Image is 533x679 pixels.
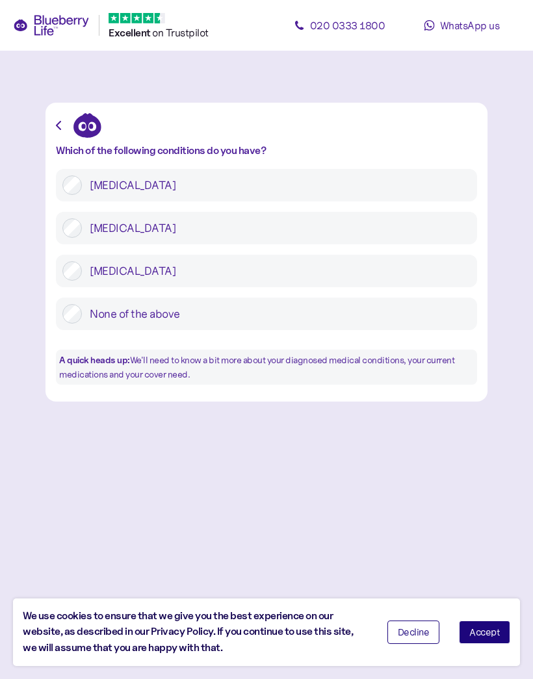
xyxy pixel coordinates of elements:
[403,12,520,38] a: WhatsApp us
[459,621,510,644] button: Accept cookies
[387,621,440,644] button: Decline cookies
[82,304,471,324] label: None of the above
[82,175,471,195] label: [MEDICAL_DATA]
[23,608,368,656] div: We use cookies to ensure that we give you the best experience on our website, as described in our...
[109,27,152,39] span: Excellent ️
[469,628,500,637] span: Accept
[59,354,130,365] b: A quick heads up:
[152,26,209,39] span: on Trustpilot
[82,261,471,281] label: [MEDICAL_DATA]
[56,146,477,156] div: Which of the following conditions do you have?
[281,12,398,38] a: 020 0333 1800
[440,19,500,32] span: WhatsApp us
[398,628,430,637] span: Decline
[56,350,477,385] div: We'll need to know a bit more about your diagnosed medical conditions, your current medications a...
[82,218,471,238] label: [MEDICAL_DATA]
[310,19,385,32] span: 020 0333 1800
